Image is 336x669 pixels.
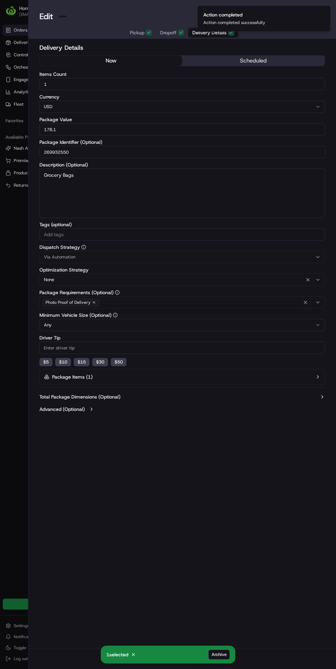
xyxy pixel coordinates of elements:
label: Total Package Dimensions (Optional) [39,393,120,400]
span: Delivery Details [192,29,227,36]
button: $50 [111,358,127,366]
button: $15 [74,358,89,366]
label: Tags (optional) [39,222,325,227]
button: $5 [39,358,52,366]
button: Photo Proof of Delivery [39,296,325,309]
img: 1736555255976-a54dd68f-1ca7-489b-9aae-adbdc363a1c4 [7,66,19,78]
span: [DATE] [61,125,75,130]
h2: Delivery Details [39,43,325,53]
img: 1736555255976-a54dd68f-1ca7-489b-9aae-adbdc363a1c4 [14,107,19,112]
span: Dropoff [160,29,177,36]
span: • [57,125,59,130]
span: [DATE] [61,106,75,112]
div: Start new chat [31,66,112,72]
button: $30 [92,358,108,366]
input: Enter package identifier [39,146,325,158]
button: Total Package Dimensions (Optional) [39,393,325,400]
button: Advanced (Optional) [39,406,325,413]
div: 💻 [58,154,63,160]
a: Powered byPylon [48,170,83,175]
span: Knowledge Base [14,153,52,160]
img: 1736555255976-a54dd68f-1ca7-489b-9aae-adbdc363a1c4 [14,125,19,131]
img: Brigitte Vinadas [7,118,18,129]
img: 4281594248423_2fcf9dad9f2a874258b8_72.png [14,66,27,78]
label: Description (Optional) [39,162,325,167]
input: Got a question? Start typing here... [18,44,123,51]
label: Items Count [39,72,325,77]
a: 💻API Documentation [55,151,113,163]
button: Package Items (1) [39,369,325,385]
span: Via Automation [44,254,75,260]
label: Minimum Vehicle Size (Optional) [39,313,325,318]
input: Enter package value [39,123,325,136]
a: 📗Knowledge Base [4,151,55,163]
span: [PERSON_NAME] [21,106,56,112]
label: Package Identifier (Optional) [39,140,325,145]
span: Pylon [68,170,83,175]
img: Nash [7,7,21,21]
label: Package Requirements (Optional) [39,290,325,295]
label: Advanced (Optional) [39,406,85,413]
span: [PERSON_NAME] [21,125,56,130]
span: API Documentation [65,153,110,160]
div: We're available if you need us! [31,72,94,78]
button: See all [106,88,125,96]
button: now [40,56,182,66]
button: Start new chat [117,68,125,76]
p: Welcome 👋 [7,27,125,38]
input: Add tags [43,230,322,239]
button: Package Requirements (Optional) [115,290,120,295]
input: Enter driver tip [39,342,325,354]
button: Minimum Vehicle Size (Optional) [113,313,118,318]
button: $10 [55,358,71,366]
span: Photo Proof of Delivery [46,300,91,305]
span: • [57,106,59,112]
button: Via Automation [39,251,325,263]
img: Lucas Ferreira [7,100,18,111]
button: None [39,274,325,286]
input: Enter items count [39,78,325,90]
label: Package Value [39,117,325,122]
h1: Edit [39,11,53,22]
button: scheduled [182,56,325,66]
span: Pickup [130,29,144,36]
button: Save [185,654,226,664]
label: Optimization Strategy [39,267,325,272]
label: Driver Tip [39,335,325,340]
button: Dispatch Strategy [81,245,86,250]
div: Past conversations [7,89,46,95]
label: Package Items ( 1 ) [52,373,93,380]
label: Dispatch Strategy [39,245,325,250]
div: 📗 [7,154,12,160]
label: Currency [39,94,325,99]
span: None [44,277,54,283]
button: Close [138,654,179,664]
